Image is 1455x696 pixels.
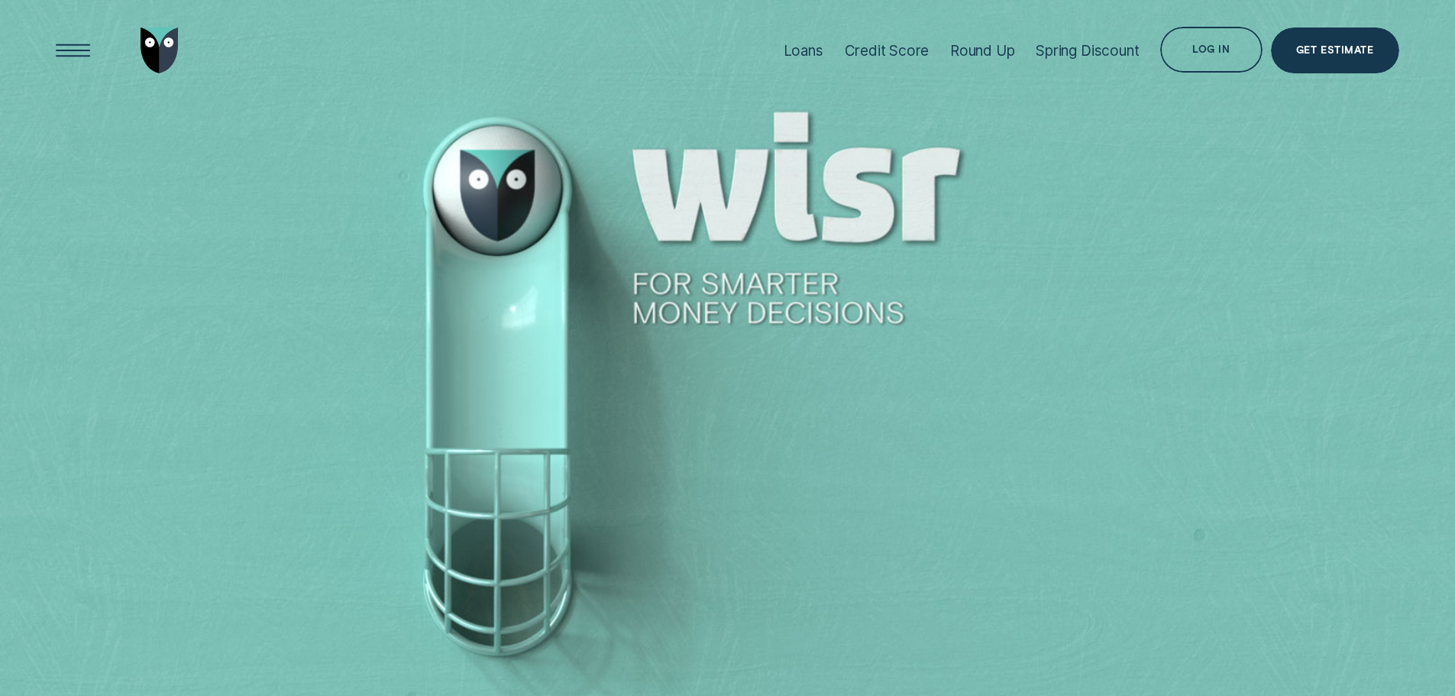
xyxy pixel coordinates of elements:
[50,28,96,73] button: Open Menu
[1160,27,1262,73] button: Log in
[1271,28,1399,73] a: Get Estimate
[950,42,1015,60] div: Round Up
[784,42,823,60] div: Loans
[1036,42,1139,60] div: Spring Discount
[845,42,930,60] div: Credit Score
[141,28,179,73] img: Wisr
